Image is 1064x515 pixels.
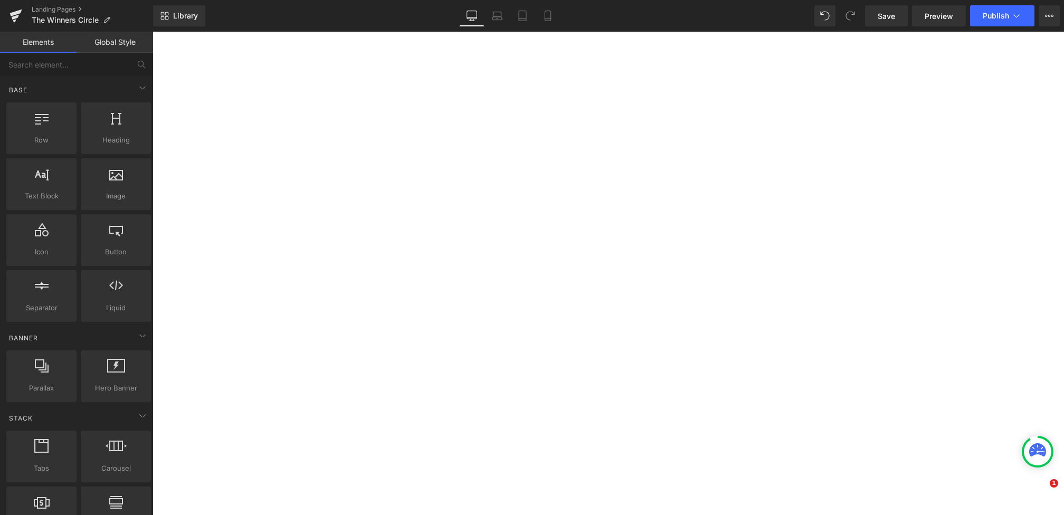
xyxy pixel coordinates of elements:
a: Mobile [535,5,560,26]
span: Button [84,246,148,257]
span: Hero Banner [84,383,148,394]
span: Save [878,11,895,22]
a: Tablet [510,5,535,26]
button: Redo [840,5,861,26]
a: Global Style [77,32,153,53]
span: Separator [9,302,73,313]
button: Undo [814,5,835,26]
button: Publish [970,5,1034,26]
span: Parallax [9,383,73,394]
span: Tabs [9,463,73,474]
span: Liquid [84,302,148,313]
span: The Winners Circle [32,16,99,24]
span: Publish [983,12,1009,20]
a: New Library [153,5,205,26]
a: Desktop [459,5,484,26]
a: Landing Pages [32,5,153,14]
span: Stack [8,413,34,423]
span: Base [8,85,28,95]
span: Preview [925,11,953,22]
iframe: Intercom live chat [1028,479,1053,504]
span: Row [9,135,73,146]
span: 1 [1050,479,1058,488]
span: Icon [9,246,73,257]
span: Text Block [9,190,73,202]
span: Library [173,11,198,21]
span: Image [84,190,148,202]
button: More [1039,5,1060,26]
span: Banner [8,333,39,343]
span: Heading [84,135,148,146]
a: Laptop [484,5,510,26]
a: Preview [912,5,966,26]
span: Carousel [84,463,148,474]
